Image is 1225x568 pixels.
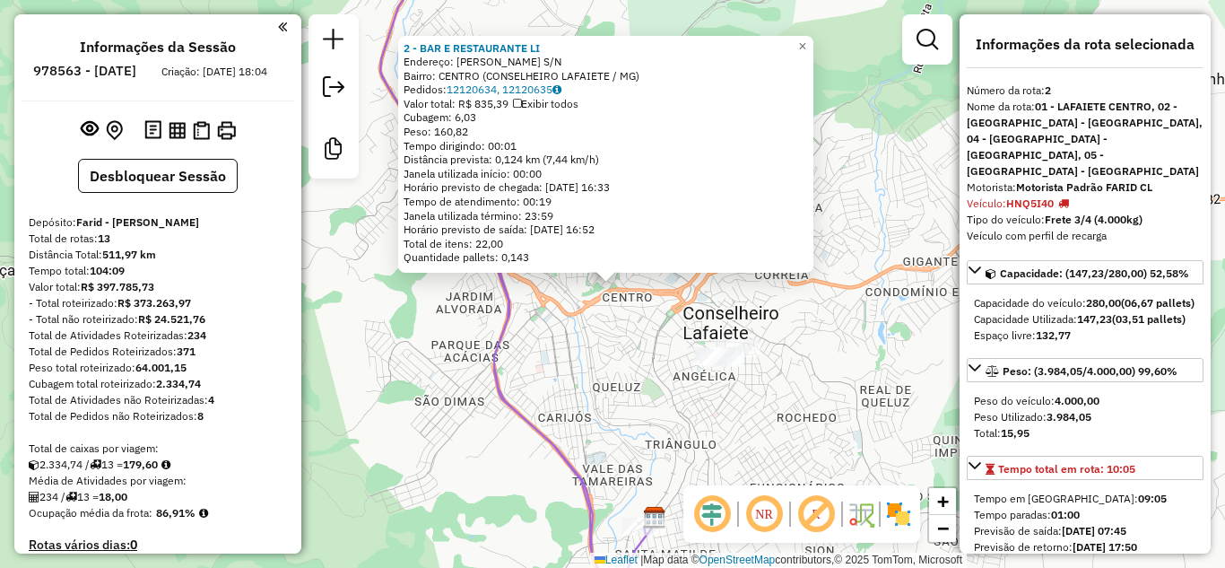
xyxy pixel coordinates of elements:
[404,153,808,167] div: Distância prevista: 0,124 km (7,44 km/h)
[715,339,760,357] div: Atividade não roteirizada - BAR DA CIDA
[967,99,1203,179] div: Nome da rota:
[29,457,287,473] div: 2.334,74 / 13 =
[29,473,287,489] div: Média de Atividades por viagem:
[404,180,808,195] div: Horário previsto de chegada: [DATE] 16:33
[404,55,808,69] div: Endereço: [PERSON_NAME] S/N
[1051,508,1080,521] strong: 01:00
[316,69,352,109] a: Exportar sessão
[29,392,287,408] div: Total de Atividades não Roteirizadas:
[998,462,1135,476] span: Tempo total em rota: 10:05
[1062,524,1126,537] strong: [DATE] 07:45
[447,83,561,96] a: 12120634, 12120635
[278,16,287,37] a: Clique aqui para minimizar o painel
[847,500,875,529] img: Fluxo de ruas
[29,506,152,520] span: Ocupação média da frota:
[974,507,1196,523] div: Tempo paradas:
[967,212,1203,228] div: Tipo do veículo:
[156,377,201,390] strong: 2.334,74
[76,215,199,229] strong: Farid - [PERSON_NAME]
[967,288,1203,351] div: Capacidade: (147,23/280,00) 52,58%
[123,458,158,471] strong: 179,60
[967,179,1203,196] div: Motorista:
[90,459,101,470] i: Total de rotas
[967,100,1203,178] strong: 01 - LAFAIETE CENTRO, 02 - [GEOGRAPHIC_DATA] - [GEOGRAPHIC_DATA], 04 - [GEOGRAPHIC_DATA] - [GEOGR...
[1055,394,1099,407] strong: 4.000,00
[404,209,808,223] div: Janela utilizada término: 23:59
[1121,296,1195,310] strong: (06,67 pallets)
[29,537,287,553] h4: Rotas vários dias:
[102,248,156,261] strong: 511,97 km
[33,63,136,79] h6: 978563 - [DATE]
[967,36,1203,53] h4: Informações da rota selecionada
[1058,198,1069,209] i: Tipo do veículo ou veículo exclusivo violado
[156,506,195,520] strong: 86,91%
[65,492,77,502] i: Total de rotas
[699,554,776,566] a: OpenStreetMap
[1047,410,1091,424] strong: 3.984,05
[929,488,956,515] a: Zoom in
[743,493,786,536] span: Ocultar NR
[404,237,808,251] div: Total de itens: 22,00
[1045,213,1142,226] strong: Frete 3/4 (4.000kg)
[1000,267,1189,280] span: Capacidade: (147,23/280,00) 52,58%
[691,493,734,536] span: Ocultar deslocamento
[29,311,287,328] div: - Total não roteirizado:
[967,456,1203,480] a: Tempo total em rota: 10:05
[974,523,1196,539] div: Previsão de saída:
[404,223,808,237] div: Horário previsto de saída: [DATE] 16:52
[316,131,352,171] a: Criar modelo
[974,491,1196,507] div: Tempo em [GEOGRAPHIC_DATA]:
[1006,197,1054,210] strong: HNQ5I40
[404,41,540,55] a: 2 - BAR E RESTAURANTE LI
[29,376,287,392] div: Cubagem total roteirizado:
[1016,180,1152,194] strong: Motorista Padrão FARID CL
[199,508,208,519] em: Média calculada utilizando a maior ocupação (%Peso ou %Cubagem) de cada rota da sessão. Rotas cro...
[967,228,1203,244] div: Veículo com perfil de recarga
[798,39,806,54] span: ×
[404,167,808,181] div: Janela utilizada início: 00:00
[29,231,287,247] div: Total de rotas:
[699,349,744,367] div: Atividade não roteirizada - SUPERMERCADO AZEVEDO
[98,232,110,245] strong: 13
[1036,328,1071,342] strong: 132,77
[640,554,643,566] span: |
[884,500,913,529] img: Exibir/Ocultar setores
[967,386,1203,449] div: Peso: (3.984,05/4.000,00) 99,60%
[29,360,287,376] div: Peso total roteirizado:
[29,492,39,502] i: Total de Atividades
[29,263,287,279] div: Tempo total:
[595,554,638,566] a: Leaflet
[552,84,561,95] i: Observações
[135,361,187,374] strong: 64.001,15
[404,69,808,83] div: Bairro: CENTRO (CONSELHEIRO LAFAIETE / MG)
[29,279,287,295] div: Valor total:
[974,425,1196,441] div: Total:
[974,295,1196,311] div: Capacidade do veículo:
[189,118,213,144] button: Visualizar Romaneio
[974,409,1196,425] div: Peso Utilizado:
[967,196,1203,212] div: Veículo:
[643,506,666,529] img: Farid - Conselheiro Lafaiete
[99,490,127,503] strong: 18,00
[197,409,204,423] strong: 8
[404,250,808,265] div: Quantidade pallets: 0,143
[154,64,274,80] div: Criação: [DATE] 18:04
[77,116,102,144] button: Exibir sessão original
[974,394,1099,407] span: Peso do veículo:
[1112,312,1186,326] strong: (03,51 pallets)
[974,539,1196,555] div: Previsão de retorno:
[1001,426,1030,440] strong: 15,95
[102,117,126,144] button: Centralizar mapa no depósito ou ponto de apoio
[80,39,236,56] h4: Informações da Sessão
[138,312,205,326] strong: R$ 24.521,76
[937,517,949,539] span: −
[1073,540,1137,554] strong: [DATE] 17:50
[29,408,287,424] div: Total de Pedidos não Roteirizados:
[974,311,1196,328] div: Capacidade Utilizada:
[141,117,165,144] button: Logs desbloquear sessão
[90,264,125,277] strong: 104:09
[1086,296,1121,310] strong: 280,00
[974,328,1196,344] div: Espaço livre:
[795,493,838,536] span: Exibir rótulo
[1138,492,1167,505] strong: 09:05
